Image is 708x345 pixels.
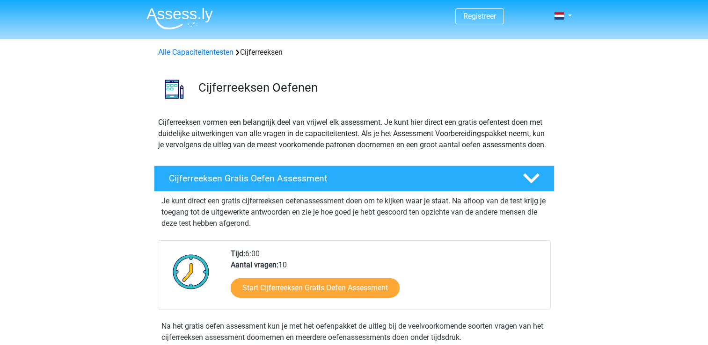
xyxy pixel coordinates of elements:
[150,165,558,192] a: Cijferreeksen Gratis Oefen Assessment
[169,173,508,184] h4: Cijferreeksen Gratis Oefen Assessment
[161,195,547,229] p: Je kunt direct een gratis cijferreeksen oefenassessment doen om te kijken waar je staat. Na afloo...
[168,248,215,295] img: Klok
[154,69,194,109] img: cijferreeksen
[154,47,554,58] div: Cijferreeksen
[231,278,400,298] a: Start Cijferreeksen Gratis Oefen Assessment
[198,80,547,95] h3: Cijferreeksen Oefenen
[158,117,550,151] p: Cijferreeksen vormen een belangrijk deel van vrijwel elk assessment. Je kunt hier direct een grat...
[158,321,551,343] div: Na het gratis oefen assessment kun je met het oefenpakket de uitleg bij de veelvoorkomende soorte...
[224,248,550,309] div: 6:00 10
[463,12,496,21] a: Registreer
[231,249,245,258] b: Tijd:
[146,7,213,29] img: Assessly
[158,48,234,57] a: Alle Capaciteitentesten
[231,260,278,269] b: Aantal vragen:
